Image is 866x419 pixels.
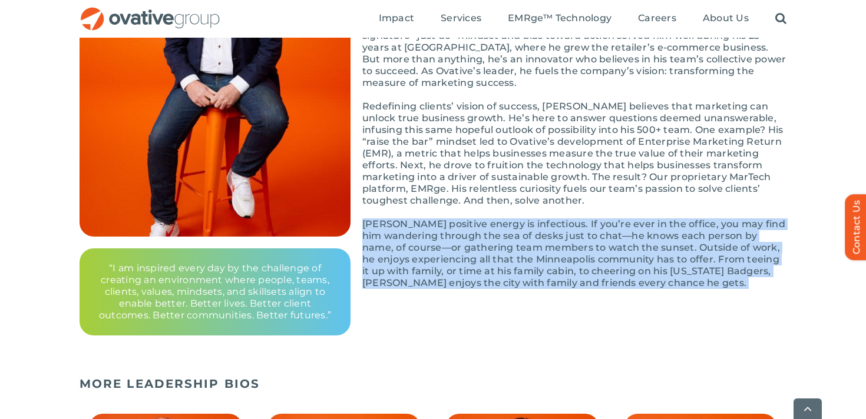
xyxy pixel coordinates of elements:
span: Impact [379,12,414,24]
span: Services [441,12,481,24]
p: “I am inspired every day by the challenge of creating an environment where people, teams, clients... [94,262,336,321]
span: Careers [638,12,676,24]
a: Impact [379,12,414,25]
a: Services [441,12,481,25]
span: EMRge™ Technology [508,12,612,24]
a: Search [775,12,786,25]
h5: MORE LEADERSHIP BIOS [80,377,786,391]
p: [PERSON_NAME] positive energy is infectious. If you’re ever in the office, you may find him wande... [362,218,786,289]
p: [PERSON_NAME] sees potential everywhere and knows exactly how to unlock it. His signature “just d... [362,18,786,89]
span: About Us [703,12,749,24]
a: EMRge™ Technology [508,12,612,25]
a: About Us [703,12,749,25]
a: Careers [638,12,676,25]
a: OG_Full_horizontal_RGB [80,6,221,17]
p: Redefining clients’ vision of success, [PERSON_NAME] believes that marketing can unlock true busi... [362,101,786,207]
